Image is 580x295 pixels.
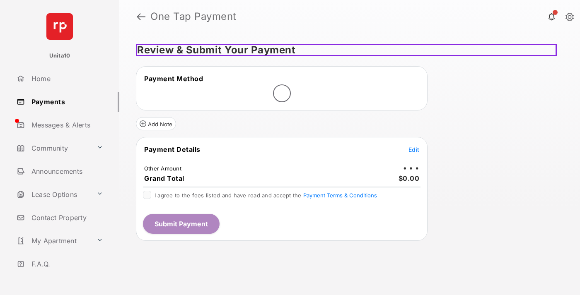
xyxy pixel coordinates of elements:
a: My Apartment [13,231,93,251]
p: Unita10 [49,52,70,60]
a: Messages & Alerts [13,115,119,135]
td: Other Amount [144,165,182,172]
span: Grand Total [144,174,184,182]
img: svg+xml;base64,PHN2ZyB4bWxucz0iaHR0cDovL3d3dy53My5vcmcvMjAwMC9zdmciIHdpZHRoPSI2NCIgaGVpZ2h0PSI2NC... [46,13,73,40]
button: Add Note [136,117,176,130]
a: Announcements [13,161,119,181]
a: Contact Property [13,208,119,228]
span: I agree to the fees listed and have read and accept the [155,192,377,199]
h5: Review & Submit Your Payment [136,44,557,56]
span: Payment Method [144,74,203,83]
button: Submit Payment [143,214,220,234]
strong: One Tap Payment [150,12,237,22]
a: F.A.Q. [13,254,119,274]
button: Edit [408,145,419,153]
a: Home [13,69,119,89]
span: Payment Details [144,145,201,153]
a: Payments [13,92,119,112]
button: I agree to the fees listed and have read and accept the [303,192,377,199]
span: Edit [408,146,419,153]
span: $0.00 [399,174,420,182]
a: Lease Options [13,185,93,204]
a: Community [13,138,93,158]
